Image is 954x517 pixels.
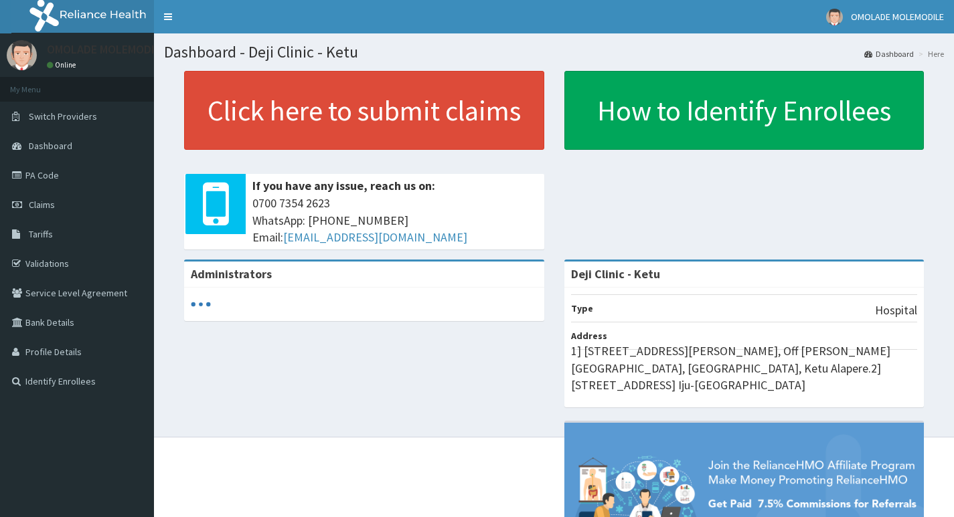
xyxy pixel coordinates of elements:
span: Claims [29,199,55,211]
a: How to Identify Enrollees [564,71,925,150]
p: OMOLADE MOLEMODILE [47,43,167,56]
h1: Dashboard - Deji Clinic - Ketu [164,43,944,61]
span: Tariffs [29,228,53,240]
b: Type [571,302,593,314]
b: Administrators [191,266,272,282]
img: User Image [826,9,843,25]
p: 1] [STREET_ADDRESS][PERSON_NAME], Off [PERSON_NAME][GEOGRAPHIC_DATA], [GEOGRAPHIC_DATA], Ketu Ala... [571,342,918,394]
a: [EMAIL_ADDRESS][DOMAIN_NAME] [283,229,467,245]
img: User Image [7,40,37,70]
b: Address [571,330,607,342]
span: Switch Providers [29,110,97,122]
b: If you have any issue, reach us on: [252,178,435,193]
a: Click here to submit claims [184,71,544,150]
span: OMOLADE MOLEMODILE [851,11,944,23]
a: Online [47,60,79,70]
li: Here [915,48,944,60]
span: 0700 7354 2623 WhatsApp: [PHONE_NUMBER] Email: [252,195,538,246]
svg: audio-loading [191,294,211,314]
a: Dashboard [864,48,914,60]
strong: Deji Clinic - Ketu [571,266,660,282]
p: Hospital [875,302,917,319]
span: Dashboard [29,140,72,152]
